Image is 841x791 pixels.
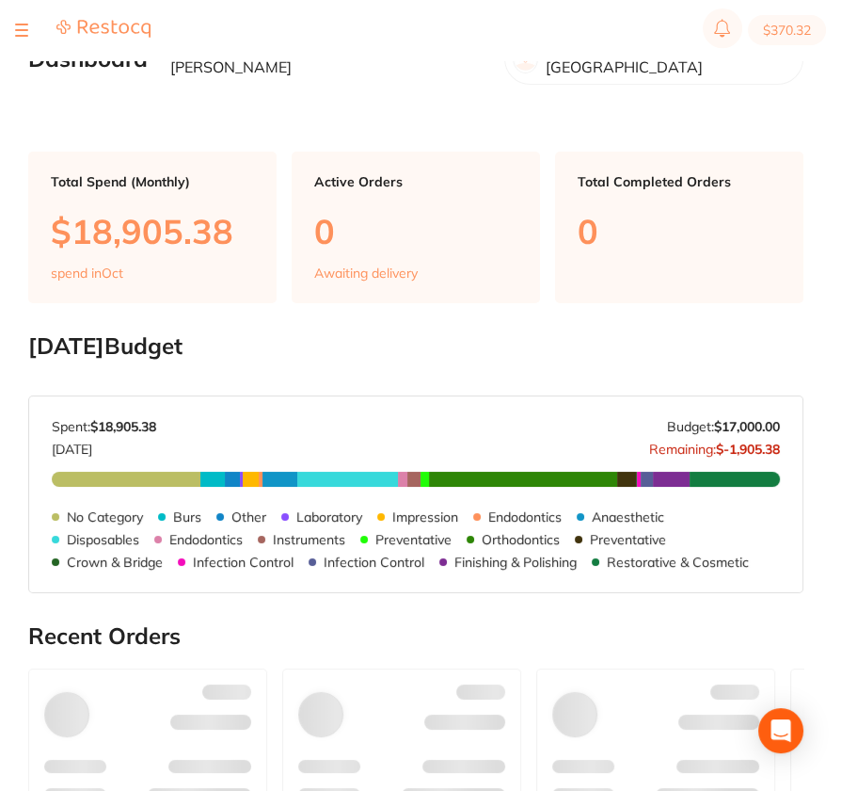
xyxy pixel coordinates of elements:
[51,212,254,250] p: $18,905.38
[488,509,562,525] p: Endodontics
[273,532,345,547] p: Instruments
[28,46,148,73] h2: Dashboard
[546,41,787,76] p: My Dental Team - [GEOGRAPHIC_DATA]
[578,212,781,250] p: 0
[169,532,243,547] p: Endodontics
[667,419,780,434] p: Budget:
[67,509,143,525] p: No Category
[52,434,156,457] p: [DATE]
[649,434,780,457] p: Remaining:
[193,555,294,570] p: Infection Control
[324,555,424,570] p: Infection Control
[56,19,151,39] img: Restocq Logo
[314,174,517,189] p: Active Orders
[28,623,803,650] h2: Recent Orders
[314,212,517,250] p: 0
[716,441,780,458] strong: $-1,905.38
[714,418,780,435] strong: $17,000.00
[592,509,664,525] p: Anaesthetic
[51,266,123,281] p: spend in Oct
[454,555,577,570] p: Finishing & Polishing
[28,152,277,304] a: Total Spend (Monthly)$18,905.38spend inOct
[482,532,560,547] p: Orthodontics
[392,509,458,525] p: Impression
[56,19,151,41] a: Restocq Logo
[90,418,156,435] strong: $18,905.38
[28,333,803,360] h2: [DATE] Budget
[578,174,781,189] p: Total Completed Orders
[590,532,666,547] p: Preventative
[748,15,826,45] button: $370.32
[375,532,452,547] p: Preventative
[231,509,266,525] p: Other
[314,266,418,281] p: Awaiting delivery
[296,509,362,525] p: Laboratory
[52,419,156,434] p: Spent:
[173,509,201,525] p: Burs
[51,174,254,189] p: Total Spend (Monthly)
[170,41,489,76] p: Welcome back, Dr [PERSON_NAME] [PERSON_NAME]
[67,532,139,547] p: Disposables
[758,708,803,753] div: Open Intercom Messenger
[292,152,540,304] a: Active Orders0Awaiting delivery
[555,152,803,304] a: Total Completed Orders0
[67,555,163,570] p: Crown & Bridge
[607,555,749,570] p: Restorative & Cosmetic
